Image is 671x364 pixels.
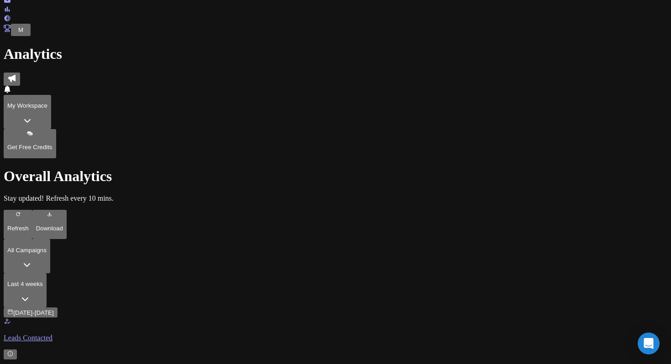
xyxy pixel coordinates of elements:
div: Open Intercom Messenger [638,333,660,354]
span: M [18,26,23,33]
p: Download [36,225,63,232]
p: Leads Contacted [4,334,667,342]
button: Download [32,210,67,239]
button: M [15,25,27,35]
h1: Analytics [4,46,667,62]
p: Refresh [7,225,29,232]
button: [DATE]-[DATE] [4,307,58,317]
p: All Campaigns [7,247,47,254]
p: My Workspace [7,102,47,109]
h1: Overall Analytics [4,168,667,185]
button: Get Free Credits [4,129,56,158]
p: Last 4 weeks [7,281,43,287]
p: Stay updated! Refresh every 10 mins. [4,194,667,203]
button: M [11,24,31,36]
button: Refresh [4,210,32,239]
p: Get Free Credits [7,144,52,151]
